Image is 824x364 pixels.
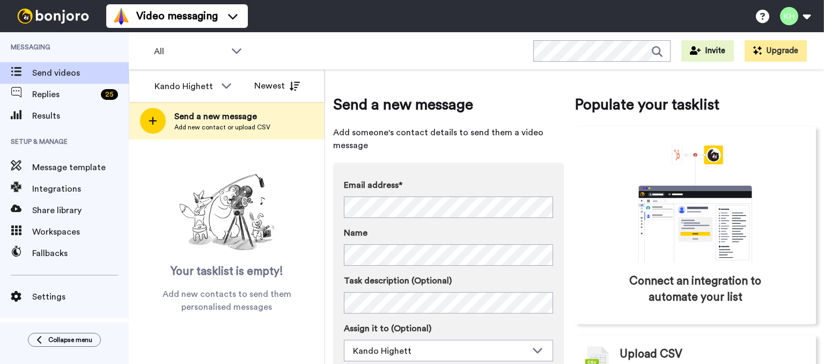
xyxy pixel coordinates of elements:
[745,40,807,62] button: Upgrade
[13,9,93,24] img: bj-logo-header-white.svg
[32,204,129,217] span: Share library
[575,94,816,115] span: Populate your tasklist
[174,123,270,132] span: Add new contact or upload CSV
[174,110,270,123] span: Send a new message
[32,225,129,238] span: Workspaces
[620,273,770,305] span: Connect an integration to automate your list
[333,126,564,152] span: Add someone's contact details to send them a video message
[344,179,553,192] label: Email address*
[344,227,367,239] span: Name
[136,9,218,24] span: Video messaging
[32,67,129,79] span: Send videos
[32,161,129,174] span: Message template
[154,45,226,58] span: All
[113,8,130,25] img: vm-color.svg
[246,75,308,97] button: Newest
[681,40,734,62] button: Invite
[333,94,564,115] span: Send a new message
[344,322,553,335] label: Assign it to (Optional)
[154,80,216,93] div: Kando Highett
[48,336,92,344] span: Collapse menu
[32,183,129,195] span: Integrations
[145,288,308,314] span: Add new contacts to send them personalised messages
[171,264,283,280] span: Your tasklist is empty!
[32,290,129,303] span: Settings
[101,89,118,100] div: 25
[353,345,527,358] div: Kando Highett
[28,333,101,347] button: Collapse menu
[344,274,553,287] label: Task description (Optional)
[32,110,129,122] span: Results
[620,346,682,362] span: Upload CSV
[32,88,97,101] span: Replies
[615,145,776,263] div: animation
[32,247,129,260] span: Fallbacks
[173,170,281,256] img: ready-set-action.png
